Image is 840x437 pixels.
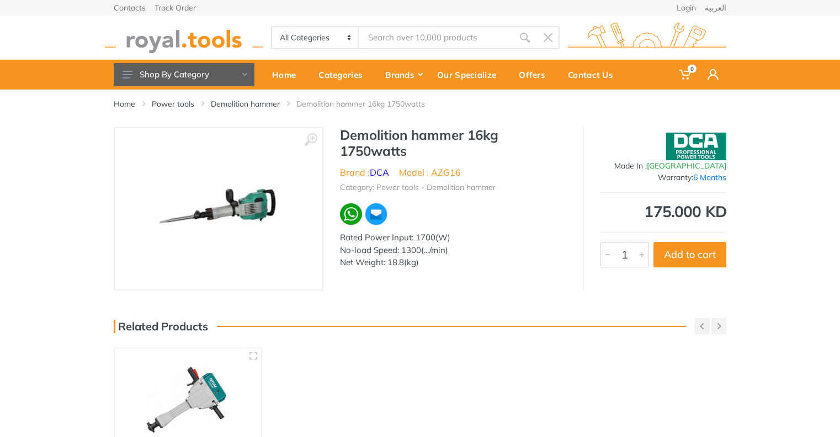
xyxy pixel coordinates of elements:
img: DCA [666,133,726,160]
button: Add to cart [653,242,726,267]
li: Model : AZG16 [399,166,461,179]
span: 6 Months [693,172,726,182]
a: Power tools [152,98,194,109]
a: Categories [311,60,378,89]
a: Contact Us [560,60,628,89]
a: Login [677,4,696,12]
a: 0 [672,60,700,89]
img: ma.webp [364,202,389,227]
div: Offers [511,63,560,86]
a: DCA [370,167,389,178]
img: wa.webp [340,203,362,225]
select: Category [272,27,359,48]
li: Brand : [340,166,389,179]
a: Home [114,98,135,109]
a: Home [264,60,311,89]
button: Shop By Category [114,63,254,86]
h3: Related Products [114,320,208,333]
div: Rated Power Input: 1700(W) No-load Speed: 1300(.../min) Net Weight: 18.8(kg) [340,231,566,269]
h1: Demolition hammer 16kg 1750watts [340,127,566,159]
img: royal.tools Logo [105,23,263,53]
a: العربية [705,4,726,12]
div: Made In : [600,160,726,172]
a: Contacts [114,4,146,12]
li: Demolition hammer 16kg 1750watts [296,98,442,109]
span: 0 [688,65,697,73]
div: Categories [311,63,378,86]
div: Home [264,63,311,86]
a: Our Specialize [429,60,511,89]
div: Brands [378,63,429,86]
img: Royal Tools - Demolition hammer 16kg 1750watts [157,147,281,271]
div: 175.000 KD [600,204,726,219]
nav: breadcrumb [114,98,726,109]
div: Contact Us [560,63,628,86]
li: Category: Power tools - Demolition hammer [340,182,496,193]
a: Track Order [155,4,196,12]
a: Offers [511,60,560,89]
span: [GEOGRAPHIC_DATA] [647,161,726,171]
img: royal.tools Logo [568,23,726,53]
a: Demolition hammer [211,98,280,109]
div: Warranty: [600,172,726,183]
input: Site search [359,26,513,49]
div: Our Specialize [429,63,511,86]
